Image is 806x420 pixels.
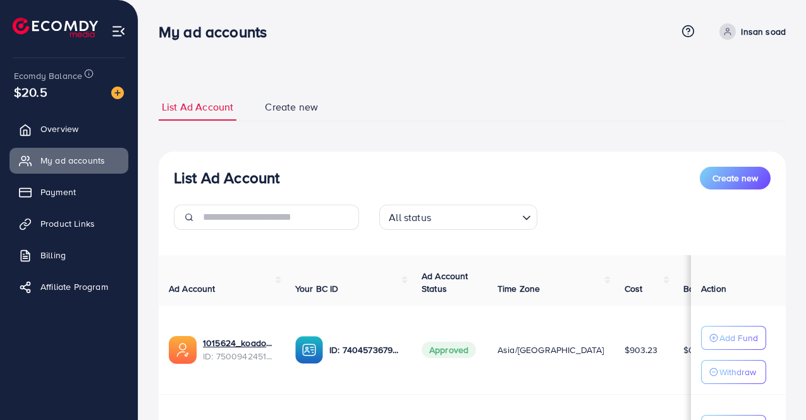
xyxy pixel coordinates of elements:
img: ic-ba-acc.ded83a64.svg [295,336,323,364]
img: ic-ads-acc.e4c84228.svg [169,336,197,364]
span: ID: 7500942451029606417 [203,350,275,363]
p: ID: 7404573679537061904 [329,342,401,357]
a: Payment [9,179,128,205]
img: menu [111,24,126,39]
button: Create new [700,167,771,189]
a: 1015624_koadok_1746449263868 [203,337,275,349]
iframe: Chat [752,363,797,411]
span: Overview [40,123,78,135]
a: Billing [9,243,128,268]
img: image [111,87,124,99]
span: Product Links [40,217,95,230]
span: My ad accounts [40,154,105,167]
input: Search for option [435,206,517,227]
div: <span class='underline'>1015624_koadok_1746449263868</span></br>7500942451029606417 [203,337,275,363]
img: logo [13,18,98,37]
button: Withdraw [701,360,766,384]
p: Withdraw [719,364,756,380]
span: Create new [265,100,318,114]
a: My ad accounts [9,148,128,173]
span: $20.5 [14,83,47,101]
span: Ad Account Status [422,270,468,295]
span: Create new [712,172,758,184]
span: Ecomdy Balance [14,69,82,82]
h3: List Ad Account [174,169,279,187]
span: List Ad Account [162,100,233,114]
span: All status [386,208,434,227]
p: Add Fund [719,330,758,345]
span: Approved [422,342,476,358]
h3: My ad accounts [159,23,277,41]
span: Payment [40,186,76,198]
span: Your BC ID [295,282,339,295]
button: Add Fund [701,326,766,350]
span: $903.23 [625,344,658,356]
span: Billing [40,249,66,261]
div: Search for option [379,205,537,230]
span: Action [701,282,726,295]
span: Asia/[GEOGRAPHIC_DATA] [498,344,604,356]
span: Cost [625,282,643,295]
span: Time Zone [498,282,540,295]
a: Overview [9,116,128,141]
a: Affiliate Program [9,274,128,299]
span: Affiliate Program [40,280,108,293]
span: Ad Account [169,282,216,295]
a: Product Links [9,211,128,236]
